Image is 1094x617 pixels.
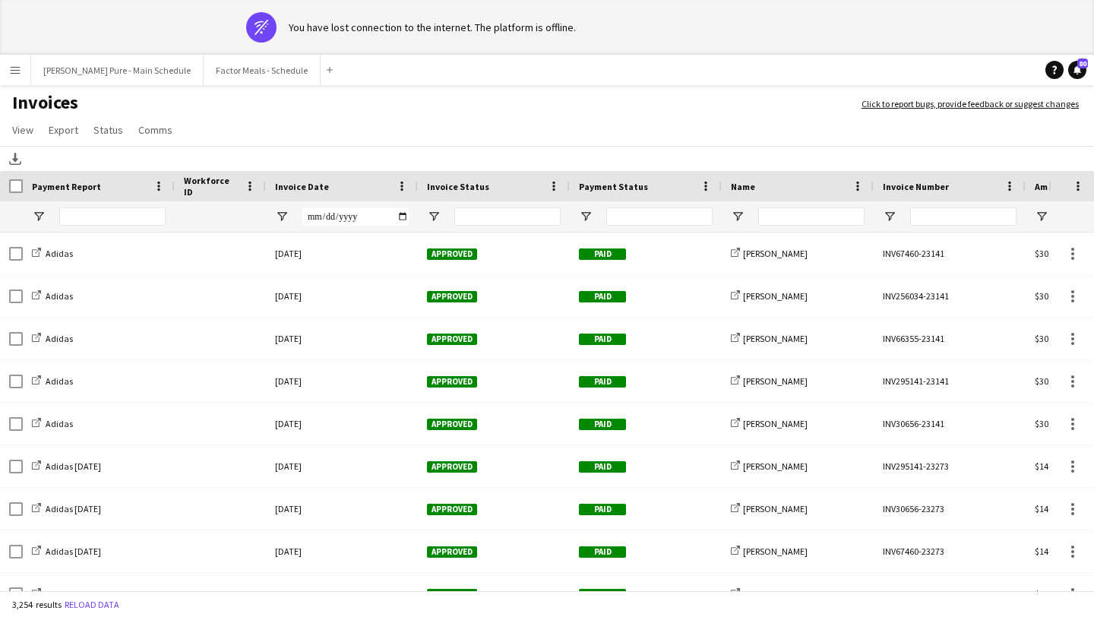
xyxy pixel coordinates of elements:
span: Paid [579,504,626,515]
span: Paid [579,291,626,302]
span: Invoice Status [427,181,489,192]
button: Factor Meals - Schedule [204,55,321,85]
span: Approved [427,376,477,388]
a: Comms [132,120,179,140]
span: Paid [579,589,626,600]
span: Approved [427,291,477,302]
span: $30.00 [1035,333,1060,344]
button: Open Filter Menu [32,210,46,223]
span: Export [49,123,78,137]
span: Amount [1035,181,1068,192]
div: [DATE] [266,275,418,317]
div: INV265821-23273 [874,573,1026,615]
span: Payment Status [579,181,648,192]
button: Reload data [62,596,122,613]
div: INV256034-23141 [874,275,1026,317]
a: Adidas [DATE] [32,588,101,600]
div: INV67460-23141 [874,233,1026,274]
span: Adidas [46,333,73,344]
span: Adidas [DATE] [46,460,101,472]
span: Paid [579,376,626,388]
span: $143.00 [1035,588,1064,600]
span: Paid [579,546,626,558]
div: [DATE] [266,360,418,402]
span: 80 [1077,59,1088,68]
span: Approved [427,419,477,430]
button: [PERSON_NAME] Pure - Main Schedule [31,55,204,85]
button: Open Filter Menu [427,210,441,223]
span: $30.00 [1035,375,1060,387]
span: $143.00 [1035,503,1064,514]
input: Invoice Date Filter Input [302,207,409,226]
div: INV30656-23273 [874,488,1026,530]
div: [DATE] [266,573,418,615]
a: Adidas [DATE] [32,460,101,472]
span: Invoice Number [883,181,949,192]
span: Approved [427,589,477,600]
span: [PERSON_NAME] [743,248,808,259]
span: Adidas [DATE] [46,546,101,557]
div: [DATE] [266,318,418,359]
div: [DATE] [266,233,418,274]
span: $30.00 [1035,418,1060,429]
span: View [12,123,33,137]
input: Name Filter Input [758,207,865,226]
span: [PERSON_NAME] [743,418,808,429]
a: Adidas [32,375,73,387]
div: [DATE] [266,488,418,530]
a: Status [87,120,129,140]
div: INV67460-23273 [874,530,1026,572]
span: Paid [579,461,626,473]
span: [PERSON_NAME] [743,588,808,600]
a: View [6,120,40,140]
input: Invoice Number Filter Input [910,207,1017,226]
button: Open Filter Menu [883,210,896,223]
span: Status [93,123,123,137]
span: $30.00 [1035,248,1060,259]
button: Open Filter Menu [275,210,289,223]
div: [DATE] [266,445,418,487]
span: Approved [427,334,477,345]
span: Approved [427,546,477,558]
span: Adidas [46,375,73,387]
a: Adidas [DATE] [32,503,101,514]
span: Adidas [46,290,73,302]
span: $143.00 [1035,460,1064,472]
span: Approved [427,504,477,515]
span: Payment Report [32,181,101,192]
span: [PERSON_NAME] [743,546,808,557]
app-action-btn: Download [6,150,24,168]
span: [PERSON_NAME] [743,290,808,302]
div: INV295141-23273 [874,445,1026,487]
a: Click to report bugs, provide feedback or suggest changes [862,97,1079,111]
div: INV295141-23141 [874,360,1026,402]
span: Name [731,181,755,192]
span: [PERSON_NAME] [743,460,808,472]
button: Open Filter Menu [1035,210,1048,223]
span: Adidas [46,418,73,429]
div: [DATE] [266,530,418,572]
a: 80 [1068,61,1086,79]
span: [PERSON_NAME] [743,375,808,387]
span: [PERSON_NAME] [743,333,808,344]
span: Approved [427,248,477,260]
a: Adidas [32,333,73,344]
span: Adidas [DATE] [46,503,101,514]
span: Paid [579,419,626,430]
span: Paid [579,248,626,260]
span: Approved [427,461,477,473]
a: Export [43,120,84,140]
div: You have lost connection to the internet. The platform is offline. [289,21,576,34]
span: Workforce ID [184,175,239,198]
span: [PERSON_NAME] [743,503,808,514]
span: Adidas [DATE] [46,588,101,600]
div: INV30656-23141 [874,403,1026,445]
a: Adidas [DATE] [32,546,101,557]
span: Invoice Date [275,181,329,192]
button: Open Filter Menu [579,210,593,223]
input: Invoice Status Filter Input [454,207,561,226]
div: [DATE] [266,403,418,445]
a: Adidas [32,290,73,302]
div: INV66355-23141 [874,318,1026,359]
input: Payment Report Filter Input [59,207,166,226]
